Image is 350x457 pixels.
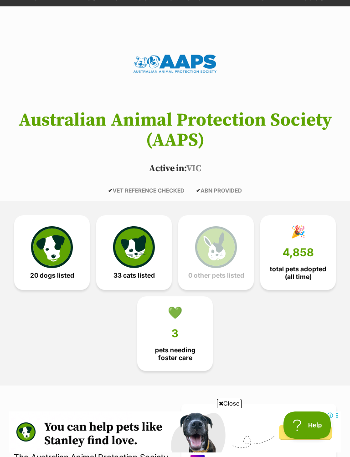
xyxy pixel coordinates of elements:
img: bunny-icon-b786713a4a21a2fe6d13e954f4cb29d131f1b31f8a74b52ca2c6d2999bc34bbe.svg [195,226,237,268]
span: 3 [171,327,179,340]
iframe: Advertisement [9,411,341,452]
a: 33 cats listed [96,215,172,290]
icon: ✔ [108,187,113,194]
a: 🎉 4,858 total pets adopted (all time) [260,215,336,290]
div: 🎉 [291,225,305,239]
a: 20 dogs listed [14,215,90,290]
img: Australian Animal Protection Society (AAPS) [123,25,227,102]
span: ABN PROVIDED [196,187,242,194]
div: 💚 [168,306,182,320]
img: petrescue-icon-eee76f85a60ef55c4a1927667547b313a7c0e82042636edf73dce9c88f694885.svg [31,226,73,268]
span: 0 other pets listed [188,272,244,279]
a: 0 other pets listed [178,215,254,290]
span: 4,858 [283,246,314,259]
span: Active in: [149,163,186,174]
img: cat-icon-068c71abf8fe30c970a85cd354bc8e23425d12f6e8612795f06af48be43a487a.svg [113,226,155,268]
span: total pets adopted (all time) [268,265,328,280]
a: 💚 3 pets needing foster care [137,296,213,371]
span: pets needing foster care [145,346,205,361]
span: 33 cats listed [113,272,155,279]
icon: ✔ [196,187,201,194]
span: Close [217,399,242,408]
span: VET REFERENCE CHECKED [108,187,185,194]
span: 20 dogs listed [30,272,74,279]
iframe: Help Scout Beacon - Open [283,411,332,439]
